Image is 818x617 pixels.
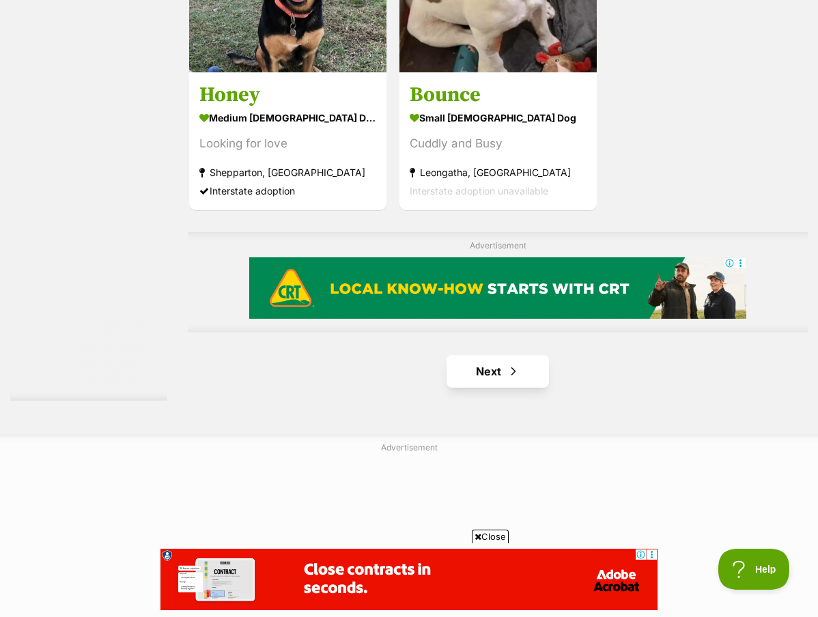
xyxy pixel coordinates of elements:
h3: Bounce [410,82,587,108]
div: Advertisement [188,232,808,332]
div: Looking for love [199,134,376,153]
strong: small [DEMOGRAPHIC_DATA] Dog [410,108,587,128]
nav: Pagination [188,355,808,388]
span: Interstate adoption unavailable [410,185,548,197]
div: Cuddly and Busy [410,134,587,153]
iframe: Advertisement [249,257,746,319]
a: Next page [447,355,549,388]
strong: Shepparton, [GEOGRAPHIC_DATA] [199,163,376,182]
strong: medium [DEMOGRAPHIC_DATA] Dog [199,108,376,128]
a: Bounce small [DEMOGRAPHIC_DATA] Dog Cuddly and Busy Leongatha, [GEOGRAPHIC_DATA] Interstate adopt... [399,72,597,210]
div: Interstate adoption [199,182,376,200]
h3: Honey [199,82,376,108]
a: Honey medium [DEMOGRAPHIC_DATA] Dog Looking for love Shepparton, [GEOGRAPHIC_DATA] Interstate ado... [189,72,386,210]
span: Close [472,530,509,543]
iframe: Advertisement [160,549,658,610]
iframe: Help Scout Beacon - Open [718,549,791,590]
strong: Leongatha, [GEOGRAPHIC_DATA] [410,163,587,182]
